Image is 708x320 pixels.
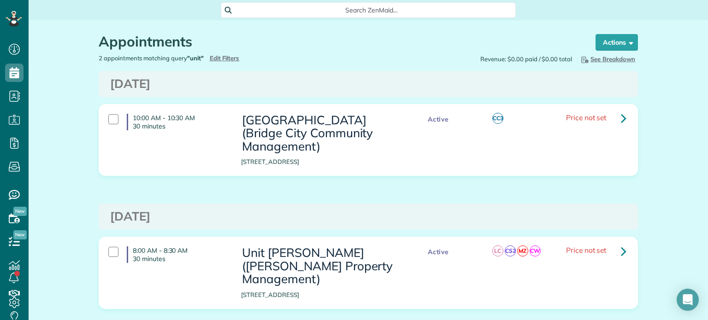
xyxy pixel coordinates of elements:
[110,210,626,223] h3: [DATE]
[517,245,528,256] span: MZ
[579,55,635,63] span: See Breakdown
[480,55,572,64] span: Revenue: $0.00 paid / $0.00 total
[99,34,578,49] h1: Appointments
[241,157,404,166] p: [STREET_ADDRESS]
[110,77,626,91] h3: [DATE]
[530,245,541,256] span: CW
[241,291,404,299] p: [STREET_ADDRESS]
[566,245,607,255] span: Price not set
[133,255,227,263] p: 30 minutes
[566,113,607,122] span: Price not set
[241,246,404,286] h3: Unit [PERSON_NAME] ([PERSON_NAME] Property Management)
[596,34,638,51] button: Actions
[92,54,368,63] div: 2 appointments matching query
[423,246,454,258] span: Active
[492,245,503,256] span: LC
[13,230,27,239] span: New
[677,289,699,311] div: Open Intercom Messenger
[492,113,503,124] span: CC3
[133,122,227,130] p: 30 minutes
[423,114,454,125] span: Active
[13,207,27,216] span: New
[210,54,240,62] a: Edit Filters
[127,114,227,130] h4: 10:00 AM - 10:30 AM
[241,114,404,153] h3: [GEOGRAPHIC_DATA] (Bridge City Community Management)
[505,245,516,256] span: CS2
[127,246,227,263] h4: 8:00 AM - 8:30 AM
[187,54,204,62] strong: "unit"
[577,54,638,64] button: See Breakdown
